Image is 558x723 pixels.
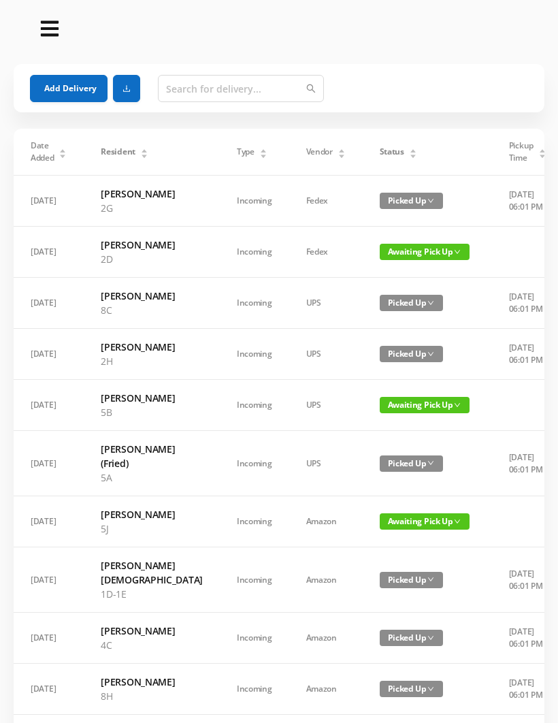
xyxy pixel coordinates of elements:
[101,442,203,470] h6: [PERSON_NAME] (Fried)
[380,455,443,472] span: Picked Up
[101,289,203,303] h6: [PERSON_NAME]
[31,140,54,164] span: Date Added
[380,146,404,158] span: Status
[14,329,84,380] td: [DATE]
[59,147,67,151] i: icon: caret-up
[101,507,203,521] h6: [PERSON_NAME]
[427,197,434,204] i: icon: down
[538,152,546,157] i: icon: caret-down
[113,75,140,102] button: icon: download
[220,613,289,664] td: Incoming
[338,152,345,157] i: icon: caret-down
[101,638,203,652] p: 4C
[409,147,416,151] i: icon: caret-up
[14,664,84,715] td: [DATE]
[289,547,363,613] td: Amazon
[427,300,434,306] i: icon: down
[259,147,267,155] div: Sort
[380,572,443,588] span: Picked Up
[14,227,84,278] td: [DATE]
[338,147,346,155] div: Sort
[289,278,363,329] td: UPS
[380,397,470,413] span: Awaiting Pick Up
[101,303,203,317] p: 8C
[427,351,434,357] i: icon: down
[101,689,203,703] p: 8H
[538,147,546,155] div: Sort
[14,380,84,431] td: [DATE]
[101,238,203,252] h6: [PERSON_NAME]
[380,244,470,260] span: Awaiting Pick Up
[140,147,148,151] i: icon: caret-up
[220,431,289,496] td: Incoming
[409,152,416,157] i: icon: caret-down
[14,431,84,496] td: [DATE]
[380,513,470,530] span: Awaiting Pick Up
[380,295,443,311] span: Picked Up
[427,460,434,466] i: icon: down
[59,152,67,157] i: icon: caret-down
[454,248,461,255] i: icon: down
[101,675,203,689] h6: [PERSON_NAME]
[380,630,443,646] span: Picked Up
[220,380,289,431] td: Incoming
[427,686,434,692] i: icon: down
[427,634,434,641] i: icon: down
[289,227,363,278] td: Fedex
[220,329,289,380] td: Incoming
[454,402,461,408] i: icon: down
[14,496,84,547] td: [DATE]
[101,201,203,215] p: 2G
[380,681,443,697] span: Picked Up
[101,146,135,158] span: Resident
[306,84,316,93] i: icon: search
[101,558,203,587] h6: [PERSON_NAME][DEMOGRAPHIC_DATA]
[101,405,203,419] p: 5B
[237,146,255,158] span: Type
[14,278,84,329] td: [DATE]
[220,664,289,715] td: Incoming
[259,152,267,157] i: icon: caret-down
[158,75,324,102] input: Search for delivery...
[380,193,443,209] span: Picked Up
[101,391,203,405] h6: [PERSON_NAME]
[289,496,363,547] td: Amazon
[289,613,363,664] td: Amazon
[220,547,289,613] td: Incoming
[509,140,534,164] span: Pickup Time
[306,146,333,158] span: Vendor
[220,278,289,329] td: Incoming
[101,340,203,354] h6: [PERSON_NAME]
[101,624,203,638] h6: [PERSON_NAME]
[409,147,417,155] div: Sort
[59,147,67,155] div: Sort
[14,547,84,613] td: [DATE]
[289,176,363,227] td: Fedex
[380,346,443,362] span: Picked Up
[101,470,203,485] p: 5A
[454,518,461,525] i: icon: down
[289,431,363,496] td: UPS
[140,152,148,157] i: icon: caret-down
[101,354,203,368] p: 2H
[289,380,363,431] td: UPS
[220,176,289,227] td: Incoming
[289,329,363,380] td: UPS
[101,187,203,201] h6: [PERSON_NAME]
[101,587,203,601] p: 1D-1E
[220,227,289,278] td: Incoming
[14,176,84,227] td: [DATE]
[427,576,434,583] i: icon: down
[259,147,267,151] i: icon: caret-up
[140,147,148,155] div: Sort
[538,147,546,151] i: icon: caret-up
[220,496,289,547] td: Incoming
[14,613,84,664] td: [DATE]
[101,252,203,266] p: 2D
[101,521,203,536] p: 5J
[338,147,345,151] i: icon: caret-up
[289,664,363,715] td: Amazon
[30,75,108,102] button: Add Delivery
